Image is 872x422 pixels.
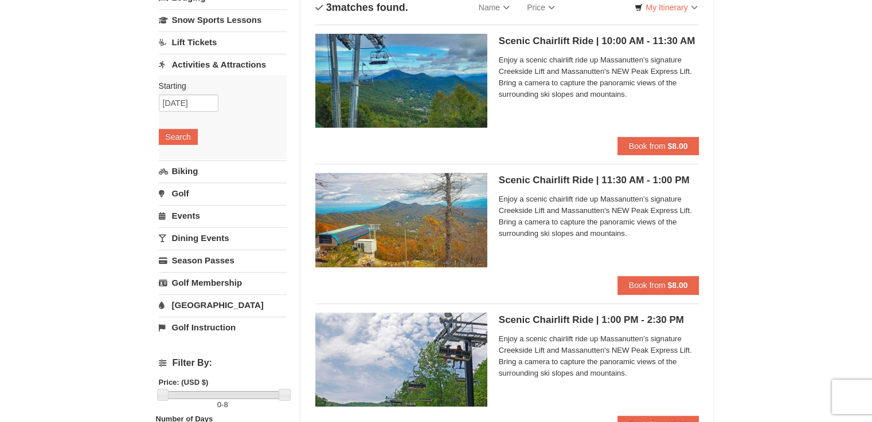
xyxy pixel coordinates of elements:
span: Enjoy a scenic chairlift ride up Massanutten’s signature Creekside Lift and Massanutten's NEW Pea... [499,194,699,239]
label: - [159,399,287,411]
h5: Scenic Chairlift Ride | 11:30 AM - 1:00 PM [499,175,699,186]
img: 24896431-13-a88f1aaf.jpg [315,173,487,267]
button: Book from $8.00 [617,276,699,294]
h5: Scenic Chairlift Ride | 10:00 AM - 11:30 AM [499,36,699,47]
span: Enjoy a scenic chairlift ride up Massanutten’s signature Creekside Lift and Massanutten's NEW Pea... [499,333,699,379]
strong: Price: (USD $) [159,378,209,386]
img: 24896431-1-a2e2611b.jpg [315,34,487,128]
strong: $8.00 [667,281,687,290]
button: Search [159,129,198,145]
span: Book from [629,281,666,290]
a: Dining Events [159,227,287,249]
a: Biking [159,160,287,182]
span: 3 [326,2,332,13]
a: Lift Tickets [159,31,287,53]
h5: Scenic Chairlift Ride | 1:00 PM - 2:30 PM [499,314,699,326]
img: 24896431-9-664d1467.jpg [315,313,487,407]
span: 8 [224,400,228,409]
button: Book from $8.00 [617,137,699,155]
a: Activities & Attractions [159,54,287,75]
span: Enjoy a scenic chairlift ride up Massanutten’s signature Creekside Lift and Massanutten's NEW Pea... [499,54,699,100]
h4: Filter By: [159,358,287,368]
label: Starting [159,80,278,92]
a: Golf Instruction [159,317,287,338]
a: Season Passes [159,250,287,271]
a: [GEOGRAPHIC_DATA] [159,294,287,315]
a: Snow Sports Lessons [159,9,287,30]
h4: matches found. [315,2,408,13]
strong: $8.00 [667,141,687,151]
span: Book from [629,141,666,151]
span: 0 [217,400,221,409]
a: Golf [159,183,287,204]
a: Golf Membership [159,272,287,293]
a: Events [159,205,287,226]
